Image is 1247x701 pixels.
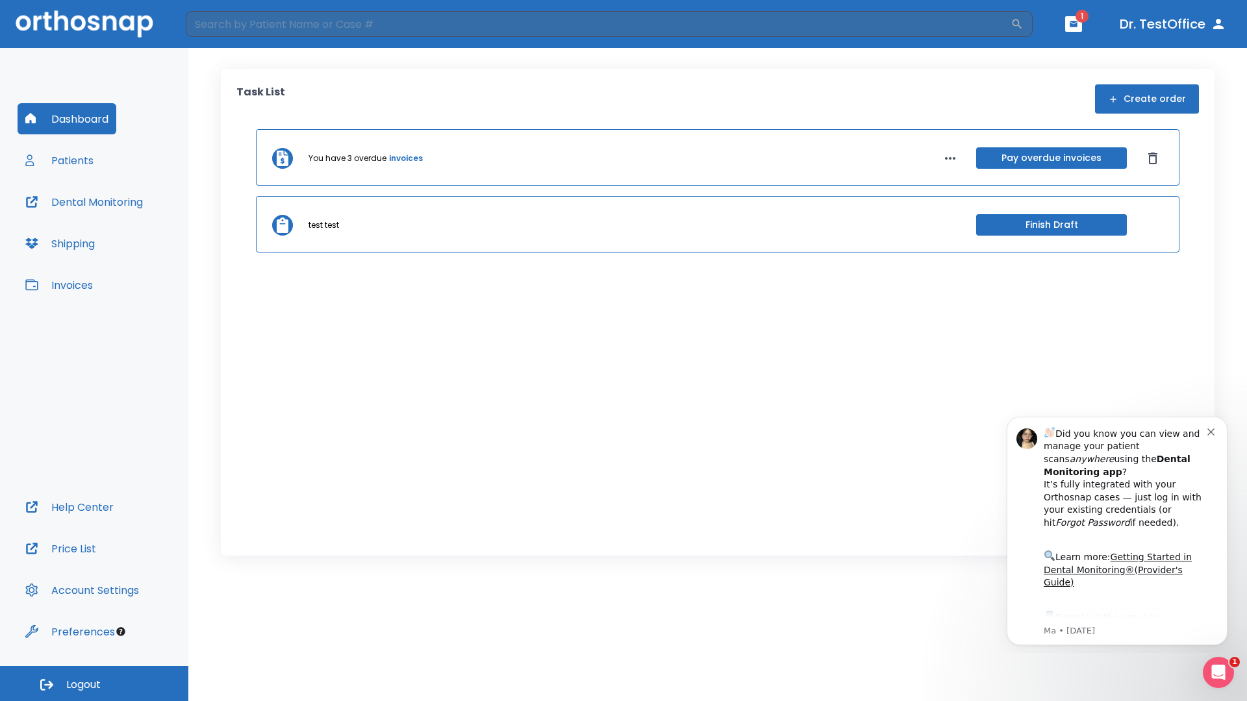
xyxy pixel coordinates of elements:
[18,228,103,259] button: Shipping
[186,11,1011,37] input: Search by Patient Name or Case #
[1095,84,1199,114] button: Create order
[18,103,116,134] button: Dashboard
[57,204,220,270] div: Download the app: | ​ Let us know if you need help getting started!
[18,186,151,217] button: Dental Monitoring
[309,219,339,231] p: test test
[57,207,172,230] a: App Store
[16,10,153,37] img: Orthosnap
[1142,148,1163,169] button: Dismiss
[976,214,1127,236] button: Finish Draft
[18,616,123,647] button: Preferences
[236,84,285,114] p: Task List
[66,678,101,692] span: Logout
[18,491,121,523] button: Help Center
[987,405,1247,653] iframe: Intercom notifications message
[1229,657,1240,667] span: 1
[976,147,1127,169] button: Pay overdue invoices
[309,153,386,164] p: You have 3 overdue
[1203,657,1234,688] iframe: Intercom live chat
[57,220,220,232] p: Message from Ma, sent 4w ago
[18,533,104,564] button: Price List
[220,20,231,31] button: Dismiss notification
[18,269,101,301] button: Invoices
[115,626,127,637] div: Tooltip anchor
[1115,12,1231,36] button: Dr. TestOffice
[18,145,101,176] button: Patients
[389,153,423,164] a: invoices
[1076,10,1089,23] span: 1
[18,574,147,606] button: Account Settings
